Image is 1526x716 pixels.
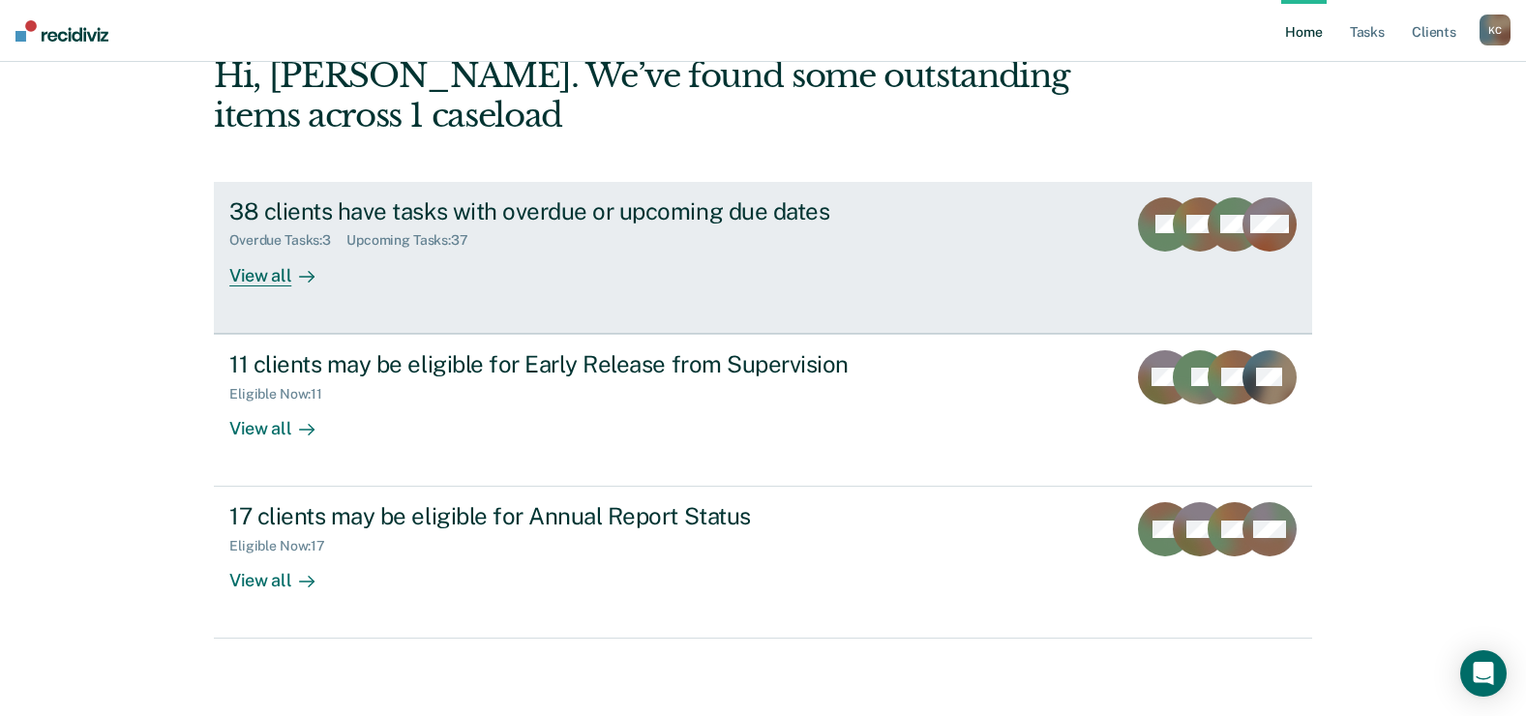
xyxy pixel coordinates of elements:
div: Eligible Now : 11 [229,386,338,403]
div: Hi, [PERSON_NAME]. We’ve found some outstanding items across 1 caseload [214,56,1092,135]
a: 17 clients may be eligible for Annual Report StatusEligible Now:17View all [214,487,1312,639]
div: 17 clients may be eligible for Annual Report Status [229,502,909,530]
div: Overdue Tasks : 3 [229,232,346,249]
div: K C [1480,15,1511,45]
div: View all [229,554,338,592]
div: Upcoming Tasks : 37 [346,232,484,249]
div: 11 clients may be eligible for Early Release from Supervision [229,350,909,378]
div: 38 clients have tasks with overdue or upcoming due dates [229,197,909,225]
a: 11 clients may be eligible for Early Release from SupervisionEligible Now:11View all [214,334,1312,487]
img: Recidiviz [15,20,108,42]
a: 38 clients have tasks with overdue or upcoming due datesOverdue Tasks:3Upcoming Tasks:37View all [214,182,1312,334]
div: Eligible Now : 17 [229,538,341,554]
div: View all [229,402,338,439]
div: View all [229,249,338,286]
div: Open Intercom Messenger [1460,650,1507,697]
button: KC [1480,15,1511,45]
